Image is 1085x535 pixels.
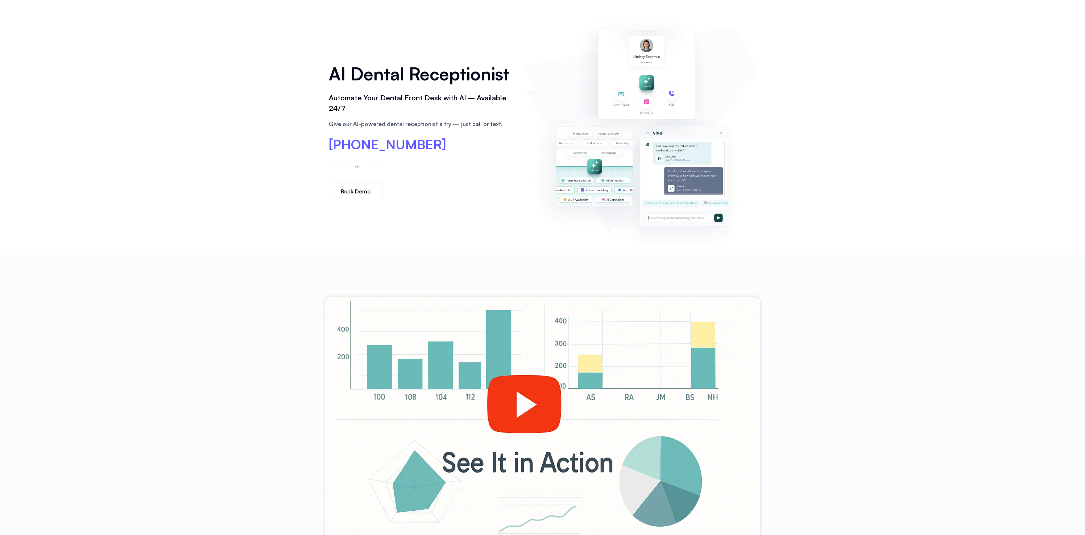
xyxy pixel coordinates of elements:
p: Give our AI-powered dental receptionist a try — just call or text. [329,120,516,128]
span: Book Demo [341,189,370,194]
img: AI dental receptionist dashboard – virtual receptionist dental office [526,14,756,248]
h2: Automate Your Dental Front Desk with AI – Available 24/7 [329,93,516,114]
p: or [353,162,362,170]
a: [PHONE_NUMBER] [329,138,446,151]
a: Book Demo [329,183,382,200]
h1: AI Dental Receptionist [329,61,516,87]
